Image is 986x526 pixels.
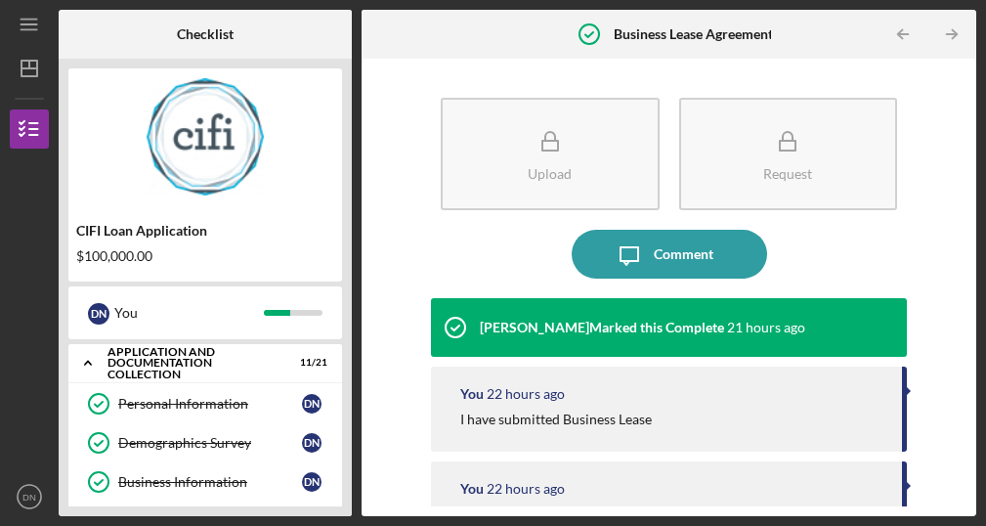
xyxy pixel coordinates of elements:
[68,78,342,196] img: Product logo
[118,396,302,412] div: Personal Information
[78,423,332,462] a: Demographics SurveyDN
[480,320,724,335] div: [PERSON_NAME] Marked this Complete
[460,481,484,497] div: You
[460,412,652,427] div: I have submitted Business Lease
[76,248,334,264] div: $100,000.00
[292,357,327,369] div: 11 / 21
[118,474,302,490] div: Business Information
[302,394,322,414] div: D N
[487,386,565,402] time: 2025-10-07 19:51
[118,435,302,451] div: Demographics Survey
[614,26,773,42] b: Business Lease Agreement
[441,98,660,210] button: Upload
[177,26,234,42] b: Checklist
[302,472,322,492] div: D N
[78,384,332,423] a: Personal InformationDN
[76,223,334,239] div: CIFI Loan Application
[572,230,767,279] button: Comment
[78,462,332,502] a: Business InformationDN
[679,98,898,210] button: Request
[528,166,572,181] div: Upload
[88,303,109,325] div: D N
[460,386,484,402] div: You
[107,346,279,380] div: Application and Documentation Collection
[114,296,264,329] div: You
[654,230,713,279] div: Comment
[727,320,805,335] time: 2025-10-07 20:44
[302,433,322,453] div: D N
[487,481,565,497] time: 2025-10-07 19:50
[10,477,49,516] button: DN
[763,166,812,181] div: Request
[22,492,36,503] text: DN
